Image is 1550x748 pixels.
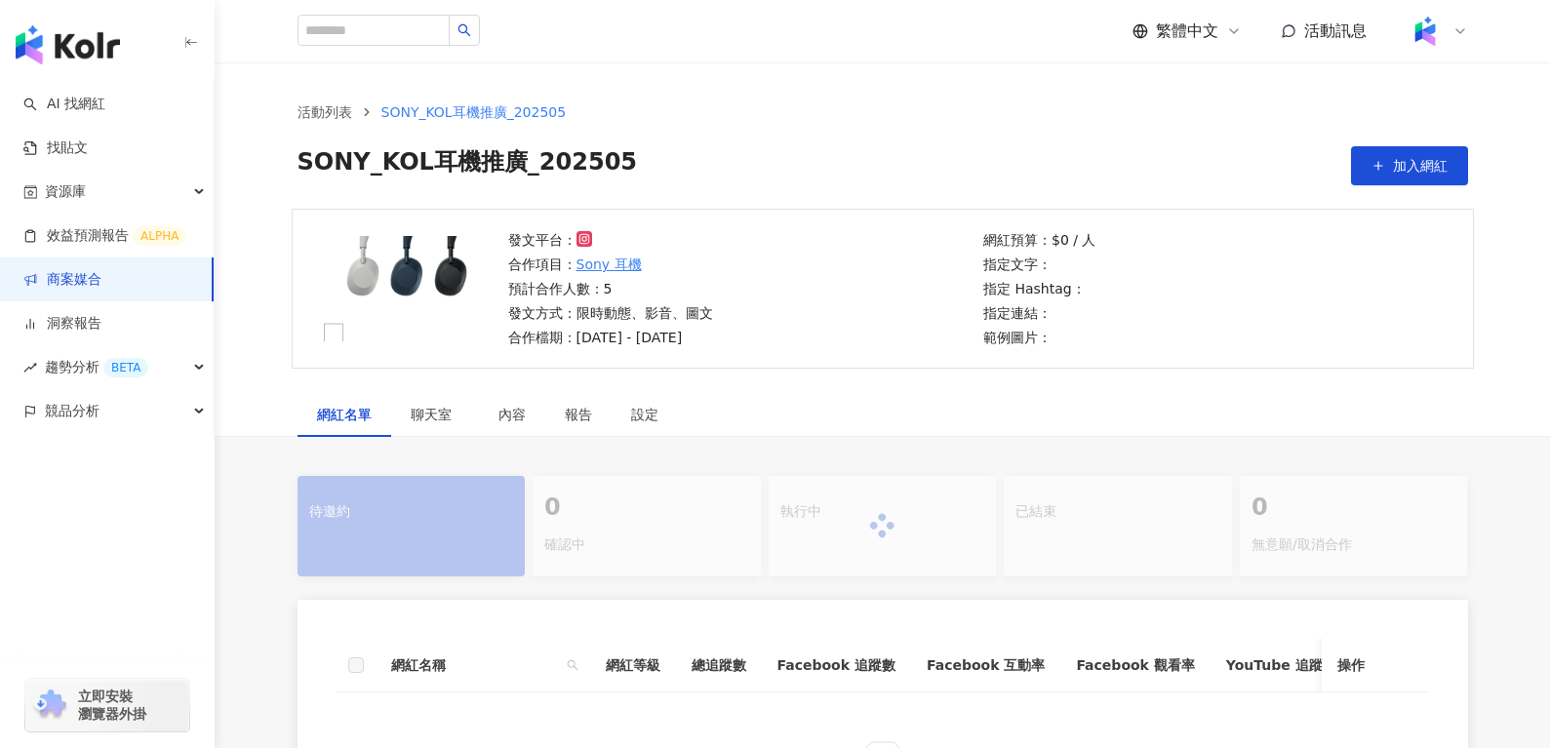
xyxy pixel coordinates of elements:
[567,659,578,671] span: search
[381,104,567,120] span: SONY_KOL耳機推廣_202505
[294,101,356,123] a: 活動列表
[508,254,713,275] p: 合作項目：
[457,23,471,37] span: search
[25,679,189,731] a: chrome extension立即安裝 瀏覽器外掛
[23,138,88,158] a: 找貼文
[78,688,146,723] span: 立即安裝 瀏覽器外掛
[45,170,86,214] span: 資源庫
[1304,21,1367,40] span: 活動訊息
[1322,639,1429,692] th: 操作
[23,95,105,114] a: searchAI 找網紅
[508,327,713,348] p: 合作檔期：[DATE] - [DATE]
[563,650,582,680] span: search
[23,314,101,334] a: 洞察報告
[23,270,101,290] a: 商案媒合
[676,639,762,692] th: 總追蹤數
[1211,639,1352,692] th: YouTube 追蹤數
[1393,158,1448,174] span: 加入網紅
[983,327,1095,348] p: 範例圖片：
[1407,13,1444,50] img: Kolr%20app%20icon%20%281%29.png
[631,404,658,425] div: 設定
[23,361,37,374] span: rise
[31,689,69,721] img: chrome extension
[565,404,592,425] div: 報告
[312,236,502,341] img: Sony 耳機
[983,254,1095,275] p: 指定文字：
[45,389,99,433] span: 競品分析
[983,278,1095,299] p: 指定 Hashtag：
[983,302,1095,324] p: 指定連結：
[590,639,676,692] th: 網紅等級
[498,404,526,425] div: 內容
[508,278,713,299] p: 預計合作人數：5
[1156,20,1218,42] span: 繁體中文
[508,302,713,324] p: 發文方式：限時動態、影音、圖文
[576,254,642,275] a: Sony 耳機
[103,358,148,377] div: BETA
[23,226,186,246] a: 效益預測報告ALPHA
[1060,639,1210,692] th: Facebook 觀看率
[983,229,1095,251] p: 網紅預算：$0 / 人
[317,404,372,425] div: 網紅名單
[911,639,1060,692] th: Facebook 互動率
[762,639,911,692] th: Facebook 追蹤數
[16,25,120,64] img: logo
[411,408,459,421] span: 聊天室
[508,229,713,251] p: 發文平台：
[391,654,559,676] span: 網紅名稱
[1351,146,1468,185] button: 加入網紅
[298,146,638,185] span: SONY_KOL耳機推廣_202505
[45,345,148,389] span: 趨勢分析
